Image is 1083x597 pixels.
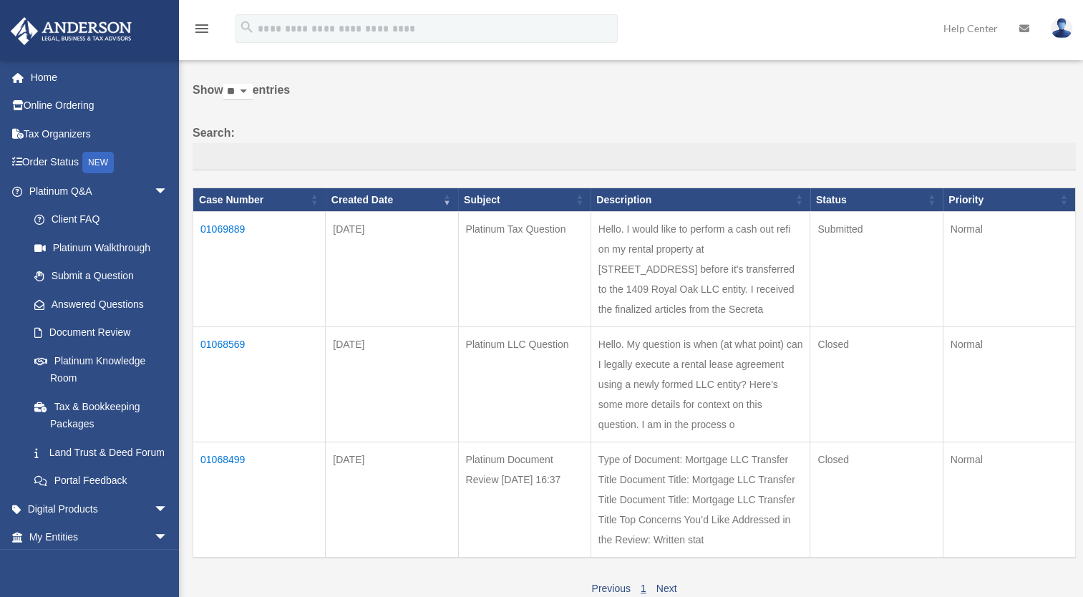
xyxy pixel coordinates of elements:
[326,327,458,442] td: [DATE]
[193,442,326,558] td: 01068499
[943,212,1075,327] td: Normal
[943,327,1075,442] td: Normal
[10,120,190,148] a: Tax Organizers
[10,63,190,92] a: Home
[20,438,183,467] a: Land Trust & Deed Forum
[20,262,183,291] a: Submit a Question
[810,188,943,212] th: Status: activate to sort column ascending
[193,123,1076,170] label: Search:
[458,212,591,327] td: Platinum Tax Question
[458,188,591,212] th: Subject: activate to sort column ascending
[458,442,591,558] td: Platinum Document Review [DATE] 16:37
[591,327,810,442] td: Hello. My question is when (at what point) can I legally execute a rental lease agreement using a...
[223,84,253,100] select: Showentries
[154,523,183,553] span: arrow_drop_down
[20,290,175,319] a: Answered Questions
[810,212,943,327] td: Submitted
[10,148,190,178] a: Order StatusNEW
[10,523,190,552] a: My Entitiesarrow_drop_down
[810,442,943,558] td: Closed
[591,212,810,327] td: Hello. I would like to perform a cash out refi on my rental property at [STREET_ADDRESS] before i...
[810,327,943,442] td: Closed
[193,25,210,37] a: menu
[193,188,326,212] th: Case Number: activate to sort column ascending
[591,442,810,558] td: Type of Document: Mortgage LLC Transfer Title Document Title: Mortgage LLC Transfer Title Documen...
[326,442,458,558] td: [DATE]
[193,212,326,327] td: 01069889
[20,205,183,234] a: Client FAQ
[193,20,210,37] i: menu
[1051,18,1072,39] img: User Pic
[193,143,1076,170] input: Search:
[656,583,677,594] a: Next
[6,17,136,45] img: Anderson Advisors Platinum Portal
[20,346,183,392] a: Platinum Knowledge Room
[82,152,114,173] div: NEW
[326,188,458,212] th: Created Date: activate to sort column ascending
[20,392,183,438] a: Tax & Bookkeeping Packages
[154,177,183,206] span: arrow_drop_down
[943,442,1075,558] td: Normal
[458,327,591,442] td: Platinum LLC Question
[641,583,646,594] a: 1
[326,212,458,327] td: [DATE]
[20,467,183,495] a: Portal Feedback
[20,233,183,262] a: Platinum Walkthrough
[193,80,1076,115] label: Show entries
[591,188,810,212] th: Description: activate to sort column ascending
[10,92,190,120] a: Online Ordering
[193,327,326,442] td: 01068569
[239,19,255,35] i: search
[20,319,183,347] a: Document Review
[10,177,183,205] a: Platinum Q&Aarrow_drop_down
[591,583,630,594] a: Previous
[154,495,183,524] span: arrow_drop_down
[10,495,190,523] a: Digital Productsarrow_drop_down
[943,188,1075,212] th: Priority: activate to sort column ascending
